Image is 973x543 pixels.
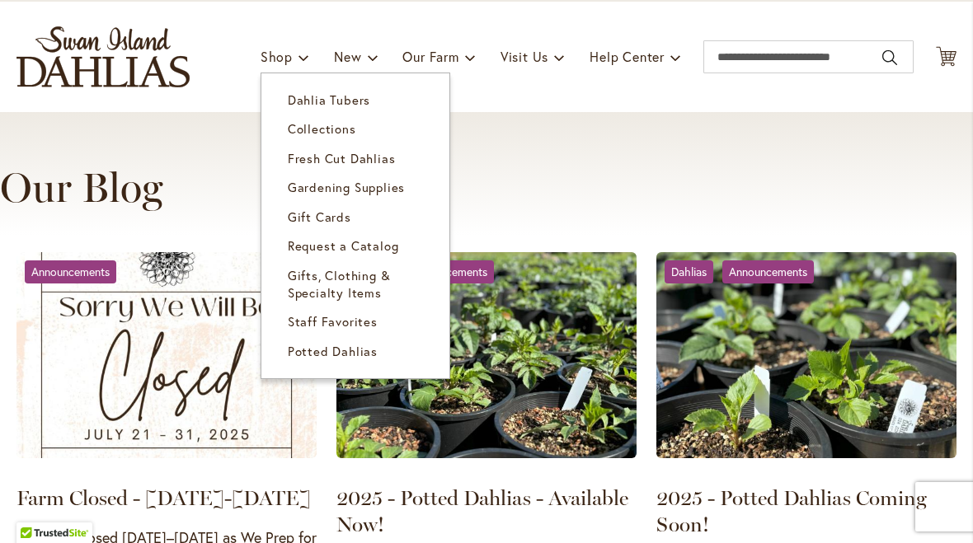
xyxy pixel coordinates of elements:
span: Collections [288,120,356,137]
a: Farm Closed - July 21-31, 2025 [16,252,317,464]
a: Announcements [722,260,814,283]
div: & [665,260,822,283]
span: Dahlia Tubers [288,91,370,108]
span: Staff Favorites [288,313,378,330]
span: Shop [261,48,293,65]
span: Help Center [590,48,665,65]
img: 2025 - Potted Dahlias - Available Now! [336,252,637,458]
iframe: Launch Accessibility Center [12,484,59,531]
span: Our Farm [402,48,458,65]
a: 2025 - Potted Dahlias Coming Soon! [656,252,957,464]
span: Potted Dahlias [288,343,378,359]
a: 2025 - Potted Dahlias Coming Soon! [656,485,927,536]
span: Request a Catalog [288,237,399,254]
a: Farm Closed - [DATE]-[DATE] [16,485,311,510]
a: Gift Cards [261,203,449,232]
a: store logo [16,26,190,87]
a: 2025 - Potted Dahlias - Available Now! [336,252,637,464]
span: Visit Us [501,48,548,65]
span: Fresh Cut Dahlias [288,150,396,166]
span: Gifts, Clothing & Specialty Items [288,267,391,301]
span: New [334,48,361,65]
a: 2025 - Potted Dahlias - Available Now! [336,485,628,536]
img: Farm Closed - July 21-31, 2025 [16,252,317,458]
img: 2025 - Potted Dahlias Coming Soon! [656,252,957,458]
a: Announcements [25,260,116,283]
span: Gardening Supplies [288,179,405,195]
a: Dahlias [665,260,713,283]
